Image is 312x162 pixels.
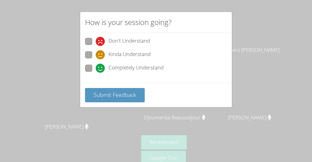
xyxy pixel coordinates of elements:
span: Kinda Understand [108,50,151,59]
span: Submit Feedback [94,91,136,98]
span: Completely Understand [108,64,164,73]
button: Submit Feedback [85,88,145,102]
h2: How is your session going? [85,17,172,28]
span: Don't Understand [108,37,150,46]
